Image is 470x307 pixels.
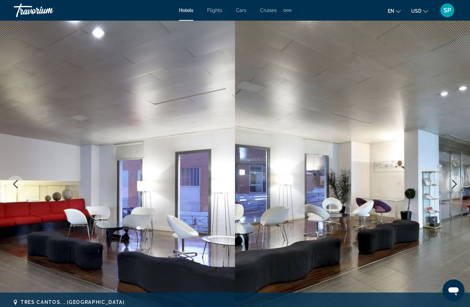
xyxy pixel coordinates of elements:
iframe: Button to launch messaging window [442,279,464,301]
span: USD [411,8,421,14]
button: Change language [388,6,401,16]
button: Next image [446,176,463,193]
a: Cruises [260,8,277,13]
a: Cars [236,8,246,13]
button: Previous image [7,176,24,193]
button: Change currency [411,6,428,16]
a: Hotels [179,8,193,13]
button: User Menu [438,3,456,18]
a: Travorium [14,1,83,19]
span: en [388,8,394,14]
span: Tres Cantos, , [GEOGRAPHIC_DATA] [21,299,125,305]
button: Extra navigation items [284,5,291,16]
span: SP [444,7,451,14]
a: Flights [207,8,222,13]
